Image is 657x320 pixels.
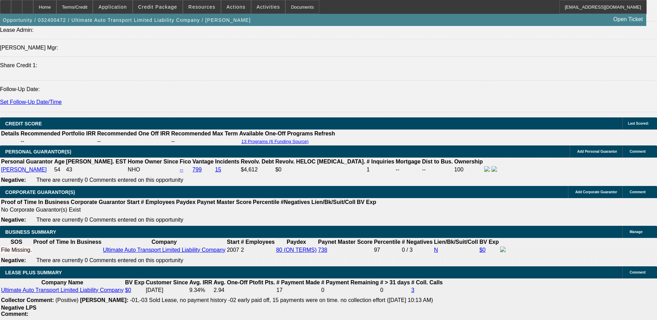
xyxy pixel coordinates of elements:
[611,14,646,25] a: Open Ticket
[366,166,394,174] td: 1
[54,166,65,174] td: 54
[42,279,83,285] b: Company Name
[287,239,306,245] b: Paydex
[630,270,646,274] span: Comment
[1,177,26,183] b: Negative:
[152,239,177,245] b: Company
[215,159,239,165] b: Incidents
[276,247,317,253] a: 80 (ON TERMS)
[434,247,438,253] a: N
[454,166,483,174] td: 100
[5,270,62,275] span: LEASE PLUS SUMMARY
[138,4,177,10] span: Credit Package
[127,199,139,205] b: Start
[402,239,433,245] b: # Negatives
[1,130,19,137] th: Details
[125,279,144,285] b: BV Exp
[1,159,53,165] b: Personal Guarantor
[1,247,32,253] div: File Missing.
[396,159,421,165] b: Mortgage
[357,199,376,205] b: BV Exp
[239,130,313,137] th: Available One-Off Programs
[1,287,124,293] a: Ultimate Auto Transport Limited Liability Company
[628,122,649,125] span: Last Scored:
[189,287,213,294] td: 9.34%
[454,159,483,165] b: Ownership
[253,199,279,205] b: Percentile
[257,4,280,10] span: Activities
[1,257,26,263] b: Negative:
[33,239,102,246] th: Proof of Time In Business
[380,279,410,285] b: # > 31 days
[227,246,240,254] td: 2007
[575,190,617,194] span: Add Corporate Guarantor
[402,247,433,253] div: 0 / 3
[241,247,244,253] span: 2
[241,239,275,245] b: # Employees
[215,167,221,172] a: 15
[171,138,238,145] td: --
[5,189,75,195] span: CORPORATE GUARANTOR(S)
[275,166,366,174] td: $0
[127,166,179,174] td: NHO
[251,0,285,14] button: Activities
[36,177,183,183] span: There are currently 0 Comments entered on this opportunity
[125,287,131,293] a: $0
[1,305,36,317] b: Negative LPS Comment:
[97,130,170,137] th: Recommended One Off IRR
[97,138,170,145] td: --
[374,239,400,245] b: Percentile
[491,166,497,172] img: linkedin-icon.png
[188,4,215,10] span: Resources
[5,121,42,126] span: CREDIT SCORE
[221,0,251,14] button: Actions
[36,257,183,263] span: There are currently 0 Comments entered on this opportunity
[103,247,225,253] a: Ultimate Auto Transport Limited Liability Company
[311,199,355,205] b: Lien/Bk/Suit/Coll
[146,279,188,285] b: Customer Since
[318,247,327,253] a: 738
[183,0,221,14] button: Resources
[5,229,56,235] span: BUSINESS SUMMARY
[422,159,453,165] b: Dist to Bus.
[227,4,246,10] span: Actions
[1,239,32,246] th: SOS
[66,159,126,165] b: [PERSON_NAME]. EST
[133,0,183,14] button: Credit Package
[128,159,178,165] b: Home Owner Since
[411,287,415,293] a: 3
[180,159,191,165] b: Fico
[318,239,372,245] b: Paynet Master Score
[20,130,96,137] th: Recommended Portfolio IRR
[197,199,251,205] b: Paynet Master Score
[239,139,311,144] button: 13 Programs (6 Funding Source)
[630,190,646,194] span: Comment
[66,166,127,174] td: 43
[276,287,320,294] td: 17
[500,247,506,252] img: facebook-icon.png
[276,279,320,285] b: # Payment Made
[577,150,617,153] span: Add Personal Guarantor
[5,149,71,154] span: PERSONAL GUARANTOR(S)
[1,297,54,303] b: Collector Comment:
[213,287,275,294] td: 2.94
[193,159,214,165] b: Vantage
[240,166,274,174] td: $4,612
[36,217,183,223] span: There are currently 0 Comments entered on this opportunity
[80,297,128,303] b: [PERSON_NAME]:
[630,150,646,153] span: Comment
[171,130,238,137] th: Recommended Max Term
[54,159,64,165] b: Age
[130,297,433,303] span: -01,-03 Sold Lease, no payment history -02 early paid off, 15 payments were on time. no collectio...
[630,230,642,234] span: Manage
[180,167,184,172] a: --
[366,159,394,165] b: # Inquiries
[434,239,478,245] b: Lien/Bk/Suit/Coll
[71,199,125,205] b: Corporate Guarantor
[275,159,365,165] b: Revolv. HELOC [MEDICAL_DATA].
[3,17,251,23] span: Opportunity / 032400472 / Ultimate Auto Transport Limited Liability Company / [PERSON_NAME]
[422,166,453,174] td: --
[241,159,274,165] b: Revolv. Debt
[321,287,379,294] td: 0
[98,4,127,10] span: Application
